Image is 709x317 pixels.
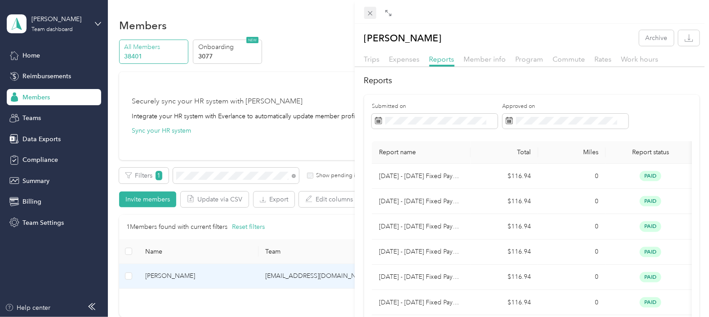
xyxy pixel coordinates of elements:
[471,265,538,290] td: $116.94
[595,55,612,63] span: Rates
[364,75,700,87] h2: Reports
[471,290,538,315] td: $116.94
[640,196,661,206] span: paid
[464,55,506,63] span: Member info
[613,148,688,156] span: Report status
[639,30,674,46] button: Archive
[364,30,442,46] p: [PERSON_NAME]
[379,298,464,308] p: [DATE] - [DATE] Fixed Payment
[516,55,544,63] span: Program
[379,247,464,257] p: [DATE] - [DATE] Fixed Payment
[545,148,598,156] div: Miles
[538,214,606,239] td: 0
[538,164,606,189] td: 0
[471,189,538,214] td: $116.94
[538,240,606,265] td: 0
[379,222,464,232] p: [DATE] - [DATE] Fixed Payment
[553,55,585,63] span: Commute
[640,272,661,282] span: paid
[389,55,420,63] span: Expenses
[471,214,538,239] td: $116.94
[478,148,531,156] div: Total
[640,247,661,257] span: paid
[379,196,464,206] p: [DATE] - [DATE] Fixed Payment
[640,297,661,308] span: paid
[538,189,606,214] td: 0
[372,141,471,164] th: Report name
[429,55,455,63] span: Reports
[621,55,659,63] span: Work hours
[379,171,464,181] p: [DATE] - [DATE] Fixed Payment
[372,103,498,111] label: Submitted on
[471,164,538,189] td: $116.94
[503,103,629,111] label: Approved on
[538,265,606,290] td: 0
[640,171,661,181] span: paid
[640,221,661,232] span: paid
[538,290,606,315] td: 0
[364,55,380,63] span: Trips
[379,272,464,282] p: [DATE] - [DATE] Fixed Payment
[659,267,709,317] iframe: Everlance-gr Chat Button Frame
[471,240,538,265] td: $116.94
